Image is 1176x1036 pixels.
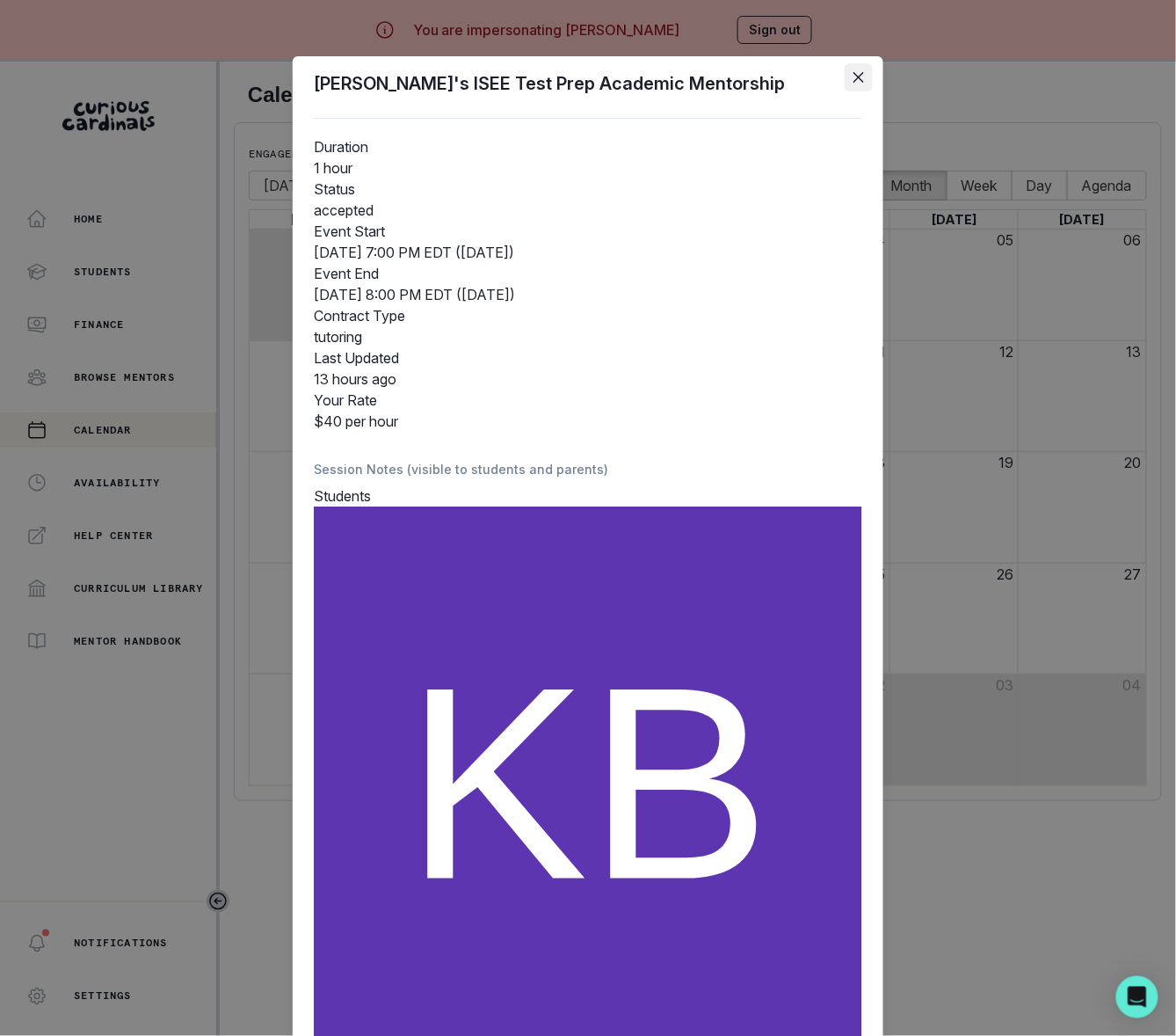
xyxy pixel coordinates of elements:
[314,157,862,179] dd: 1 hour
[314,179,862,200] dt: Status
[314,347,862,368] dt: Last Updated
[1116,976,1158,1018] div: Open Intercom Messenger
[845,63,873,91] button: Close
[314,200,862,221] dd: accepted
[314,305,862,326] dt: Contract Type
[314,242,862,263] dd: [DATE] 7:00 PM EDT ([DATE])
[314,263,862,284] dt: Event End
[314,460,862,478] p: Session Notes (visible to students and parents)
[314,221,862,242] dt: Event Start
[314,368,862,390] dd: 13 hours ago
[314,284,862,305] dd: [DATE] 8:00 PM EDT ([DATE])
[314,411,862,432] dd: $40 per hour
[293,56,883,111] header: [PERSON_NAME]'s ISEE Test Prep Academic Mentorship
[314,326,862,347] dd: tutoring
[314,136,862,157] dt: Duration
[314,485,862,507] h2: Students
[314,390,862,411] dt: Your Rate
